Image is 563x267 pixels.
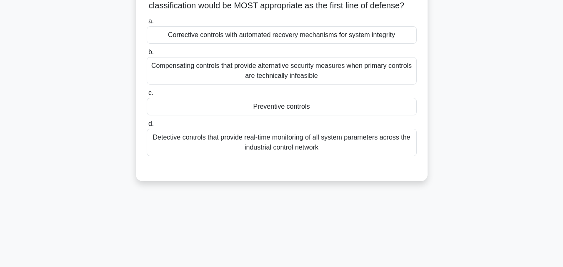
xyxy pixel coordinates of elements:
[148,120,154,127] span: d.
[148,48,154,55] span: b.
[147,98,417,115] div: Preventive controls
[147,57,417,85] div: Compensating controls that provide alternative security measures when primary controls are techni...
[147,26,417,44] div: Corrective controls with automated recovery mechanisms for system integrity
[148,89,153,96] span: c.
[147,129,417,156] div: Detective controls that provide real-time monitoring of all system parameters across the industri...
[148,17,154,25] span: a.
